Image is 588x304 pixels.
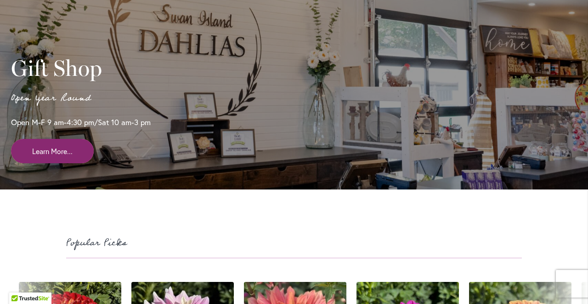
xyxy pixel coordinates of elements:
span: Gift Shop [11,55,102,81]
h2: Popular Picks [66,235,522,251]
span: Learn More... [32,146,73,156]
span: Open M-F 9 am-4:30 pm/Sat 10 am-3 pm [11,117,151,127]
a: Learn More... [11,139,94,163]
span: Open Year Round [11,89,91,107]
